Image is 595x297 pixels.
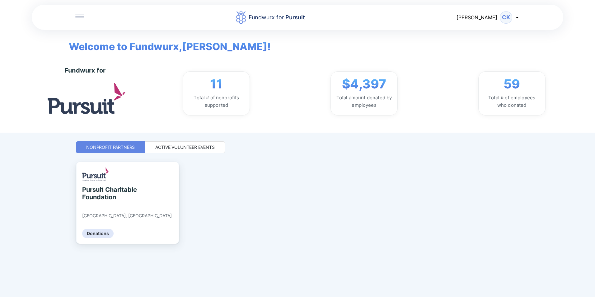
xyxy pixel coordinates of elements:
[284,14,305,21] span: Pursuit
[342,77,386,92] span: $4,397
[500,11,512,24] div: CK
[504,77,520,92] span: 59
[59,30,271,54] span: Welcome to Fundwurx, [PERSON_NAME] !
[210,77,223,92] span: 11
[457,14,497,21] span: [PERSON_NAME]
[155,144,215,150] div: Active Volunteer Events
[336,94,392,109] div: Total amount donated by employees
[484,94,540,109] div: Total # of employees who donated
[188,94,245,109] div: Total # of nonprofits supported
[48,83,125,114] img: logo.jpg
[65,67,105,74] div: Fundwurx for
[86,144,135,150] div: Nonprofit Partners
[249,13,305,22] div: Fundwurx for
[82,229,114,238] div: Donations
[82,213,172,219] div: [GEOGRAPHIC_DATA], [GEOGRAPHIC_DATA]
[82,186,139,201] div: Pursuit Charitable Foundation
